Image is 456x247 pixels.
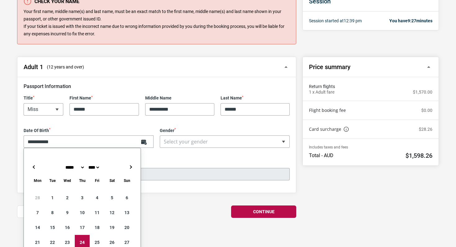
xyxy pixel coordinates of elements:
div: Friday [90,177,105,184]
div: 16 [60,220,75,235]
button: Price summary [303,57,439,77]
label: Middle Name [145,95,214,101]
div: 13 [119,205,134,220]
div: 5 [105,190,119,205]
label: Email Address [24,160,290,165]
div: Sunday [119,177,134,184]
div: Saturday [105,177,119,184]
span: Select your gender [160,135,290,148]
h2: Adult 1 [24,63,43,71]
div: 17 [75,220,90,235]
p: Your first name, middle name(s) and last name, must be an exact match to the first name, middle n... [24,8,290,37]
p: $1,570.00 [413,90,432,95]
p: Includes taxes and fees [309,145,432,149]
div: 19 [105,220,119,235]
a: Flight booking fee [309,107,346,113]
span: 12:39 pm [344,18,362,23]
label: First Name [69,95,139,101]
span: 9:27 [408,18,416,23]
span: Miss [24,104,63,115]
button: → [127,163,134,171]
p: $0.00 [421,108,432,113]
div: 2 [60,190,75,205]
label: Last Name [221,95,290,101]
span: (12 years and over) [47,64,84,70]
p: Total - AUD [309,152,333,159]
button: Back [17,205,82,218]
p: You have minutes [389,18,432,24]
div: 1 [45,190,60,205]
div: 14 [30,220,45,235]
h3: Passport Information [24,83,290,89]
div: 28 [30,190,45,205]
div: Wednesday [60,177,75,184]
h2: $1,598.26 [405,152,432,159]
div: Thursday [75,177,90,184]
span: Select your gender [164,138,208,145]
div: 12 [105,205,119,220]
div: 4 [90,190,105,205]
label: Date Of Birth [24,128,154,133]
p: $28.26 [419,127,432,132]
p: Session started at [309,18,362,24]
div: 7 [30,205,45,220]
a: Card surcharge [309,126,349,132]
div: 9 [60,205,75,220]
p: 1 x Adult fare [309,90,334,95]
span: Miss [24,103,63,116]
div: 6 [119,190,134,205]
button: Adult 1 (12 years and over) [17,57,296,77]
div: 10 [75,205,90,220]
label: Gender [160,128,290,133]
div: 20 [119,220,134,235]
h2: Price summary [309,63,351,71]
button: Continue [231,205,296,218]
span: Select your gender [160,136,289,148]
div: 15 [45,220,60,235]
button: ← [30,163,38,171]
div: 8 [45,205,60,220]
div: Tuesday [45,177,60,184]
span: Return flights [309,83,432,90]
div: 3 [75,190,90,205]
label: Title [24,95,63,101]
div: 11 [90,205,105,220]
div: Monday [30,177,45,184]
div: 18 [90,220,105,235]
